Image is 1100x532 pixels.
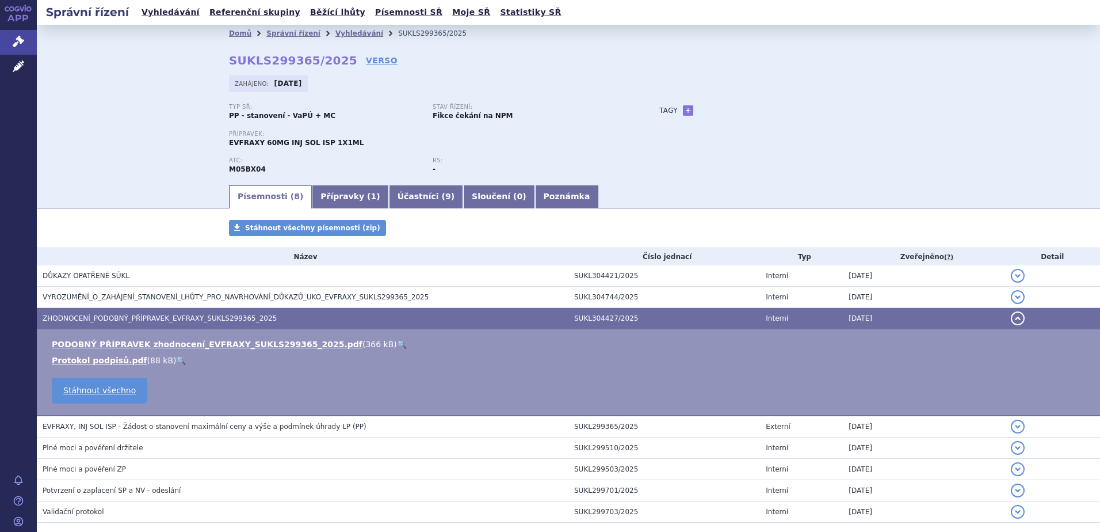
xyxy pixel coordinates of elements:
span: 0 [517,192,522,201]
th: Detail [1005,248,1100,265]
td: SUKL299365/2025 [568,416,760,438]
abbr: (?) [944,253,953,261]
td: [DATE] [843,308,1004,329]
th: Číslo jednací [568,248,760,265]
strong: SUKLS299365/2025 [229,54,357,67]
strong: - [433,165,436,173]
a: VERSO [366,55,398,66]
span: Plné moci a pověření držitele [43,444,143,452]
span: EVFRAXY 60MG INJ SOL ISP 1X1ML [229,139,364,147]
a: Písemnosti (8) [229,185,312,208]
strong: PP - stanovení - VaPÚ + MC [229,112,335,120]
strong: [DATE] [274,79,302,88]
span: 9 [445,192,451,201]
span: Interní [766,272,788,280]
span: Plné moci a pověření ZP [43,465,126,473]
li: ( ) [52,339,1088,350]
a: 🔍 [176,356,186,365]
button: detail [1011,420,1025,434]
span: Interní [766,314,788,322]
li: ( ) [52,355,1088,366]
a: Moje SŘ [449,5,494,20]
a: Vyhledávání [138,5,203,20]
h3: Tagy [659,104,678,117]
li: SUKLS299365/2025 [398,25,482,42]
span: Potvrzení o zaplacení SP a NV - odeslání [43,487,181,495]
td: SUKL304744/2025 [568,287,760,308]
td: [DATE] [843,501,1004,523]
a: Přípravky (1) [312,185,388,208]
a: PODOBNÝ PŘÍPRAVEK zhodnocení_EVFRAXY_SUKLS299365_2025.pdf [52,340,362,349]
span: Interní [766,487,788,495]
a: Domů [229,29,251,37]
a: Vyhledávání [335,29,383,37]
td: SUKL299701/2025 [568,480,760,501]
td: SUKL304421/2025 [568,265,760,287]
a: Stáhnout všechny písemnosti (zip) [229,220,386,236]
button: detail [1011,269,1025,283]
span: 1 [371,192,377,201]
p: RS: [433,157,625,164]
span: ZHODNOCENÍ_PODOBNÝ_PŘÍPRAVEK_EVFRAXY_SUKLS299365_2025 [43,314,277,322]
a: Poznámka [535,185,599,208]
a: Protokol podpisů.pdf [52,356,147,365]
span: Interní [766,465,788,473]
button: detail [1011,290,1025,304]
button: detail [1011,311,1025,325]
a: Referenční skupiny [206,5,304,20]
span: 366 kB [365,340,394,349]
p: Přípravek: [229,131,636,138]
p: ATC: [229,157,421,164]
span: DŮKAZY OPATŘENÉ SÚKL [43,272,129,280]
button: detail [1011,505,1025,519]
span: Zahájeno: [235,79,271,88]
span: Interní [766,444,788,452]
a: 🔍 [397,340,407,349]
a: Stáhnout všechno [52,378,147,404]
h2: Správní řízení [37,4,138,20]
td: [DATE] [843,480,1004,501]
td: [DATE] [843,416,1004,438]
td: SUKL304427/2025 [568,308,760,329]
button: detail [1011,441,1025,455]
button: detail [1011,462,1025,476]
span: Stáhnout všechny písemnosti (zip) [245,224,380,232]
span: VYROZUMĚNÍ_O_ZAHÁJENÍ_STANOVENÍ_LHŮTY_PRO_NAVRHOVÁNÍ_DŮKAZŮ_UKO_EVFRAXY_SUKLS299365_2025 [43,293,429,301]
p: Typ SŘ: [229,104,421,111]
span: Interní [766,293,788,301]
strong: Fikce čekání na NPM [433,112,513,120]
td: SUKL299510/2025 [568,438,760,459]
span: 8 [294,192,300,201]
th: Zveřejněno [843,248,1004,265]
span: Validační protokol [43,508,104,516]
button: detail [1011,484,1025,497]
a: Běžící lhůty [307,5,369,20]
a: Statistiky SŘ [496,5,564,20]
a: Správní řízení [266,29,320,37]
td: [DATE] [843,438,1004,459]
a: Písemnosti SŘ [372,5,446,20]
p: Stav řízení: [433,104,625,111]
span: EVFRAXY, INJ SOL ISP - Žádost o stanovení maximální ceny a výše a podmínek úhrady LP (PP) [43,423,366,431]
span: Externí [766,423,790,431]
th: Typ [760,248,843,265]
th: Název [37,248,568,265]
td: [DATE] [843,265,1004,287]
td: [DATE] [843,459,1004,480]
a: + [683,105,693,116]
td: [DATE] [843,287,1004,308]
a: Účastníci (9) [389,185,463,208]
a: Sloučení (0) [463,185,534,208]
td: SUKL299703/2025 [568,501,760,523]
td: SUKL299503/2025 [568,459,760,480]
strong: DENOSUMAB [229,165,266,173]
span: 88 kB [150,356,173,365]
span: Interní [766,508,788,516]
